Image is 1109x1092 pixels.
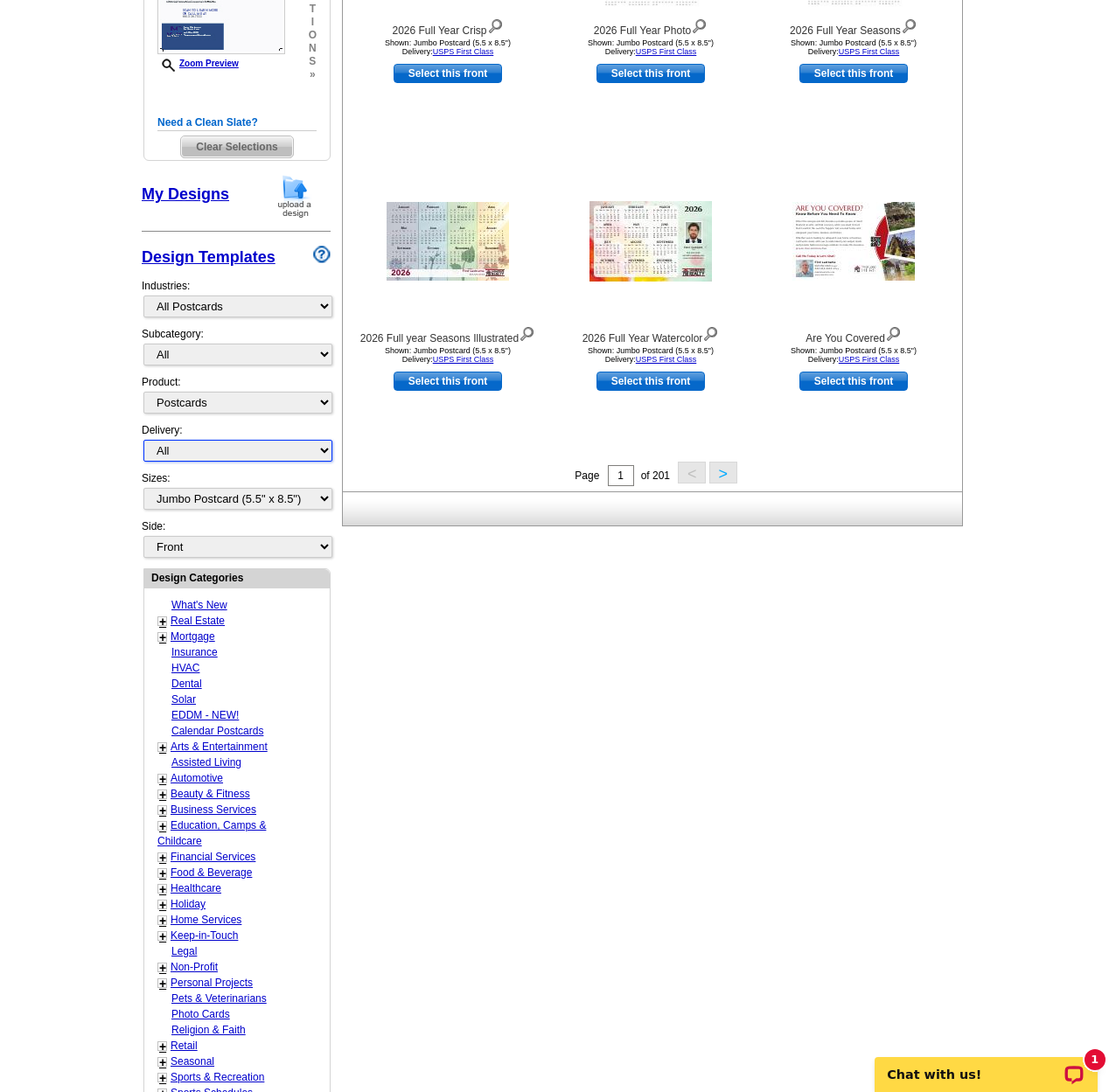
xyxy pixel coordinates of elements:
a: + [159,772,166,786]
a: Design Templates [142,248,276,266]
div: Subcategory: [142,326,331,374]
a: + [159,977,166,991]
span: » [309,68,317,81]
a: Automotive [171,772,223,784]
img: view design details [901,15,917,34]
a: + [159,866,166,880]
div: Design Categories [144,569,330,586]
div: Sizes: [142,470,331,518]
a: use this design [394,64,502,83]
a: Zoom Preview [157,59,239,68]
img: view design details [885,323,902,342]
a: USPS First Class [433,355,494,364]
a: USPS First Class [636,47,697,56]
a: + [159,929,166,943]
div: Shown: Jumbo Postcard (5.5 x 8.5") Delivery: [757,38,950,56]
a: Dental [171,678,202,690]
a: Personal Projects [171,977,253,989]
span: o [309,29,317,42]
div: Shown: Jumbo Postcard (5.5 x 8.5") Delivery: [554,38,747,56]
span: n [309,42,317,55]
img: 2026 Full year Seasons Illustrated [387,202,509,281]
div: Are You Covered [757,323,950,346]
a: Arts & Entertainment [171,741,268,753]
img: design-wizard-help-icon.png [313,246,331,263]
img: Are You Covered [792,202,915,281]
a: EDDM - NEW! [171,709,239,721]
a: Non-Profit [171,961,218,973]
a: use this design [799,64,908,83]
a: Food & Beverage [171,866,252,879]
a: + [159,1040,166,1054]
a: Education, Camps & Childcare [157,819,266,847]
a: Beauty & Fitness [171,788,250,800]
div: Industries: [142,269,331,326]
a: + [159,803,166,817]
a: + [159,819,166,833]
div: 2026 Full year Seasons Illustrated [352,323,544,346]
a: + [159,914,166,928]
iframe: LiveChat chat widget [863,1037,1109,1092]
a: Pets & Veterinarians [171,992,267,1005]
a: Photo Cards [171,1008,230,1020]
div: 2026 Full Year Watercolor [554,323,747,346]
a: Healthcare [171,882,221,894]
span: s [309,55,317,68]
a: Financial Services [171,851,255,863]
a: Business Services [171,803,256,816]
a: + [159,741,166,755]
button: > [709,462,737,483]
a: + [159,630,166,644]
div: 2026 Full Year Photo [554,15,747,38]
span: t [309,3,317,16]
div: Side: [142,518,331,560]
img: upload-design [272,174,317,219]
div: Shown: Jumbo Postcard (5.5 x 8.5") Delivery: [757,346,950,364]
a: Insurance [171,646,218,658]
a: Legal [171,945,197,957]
a: Religion & Faith [171,1024,246,1036]
a: + [159,898,166,912]
a: use this design [596,64,705,83]
a: Keep-in-Touch [171,929,238,942]
div: 2026 Full Year Crisp [352,15,544,38]
span: i [309,16,317,29]
a: USPS First Class [839,355,900,364]
a: Seasonal [171,1055,214,1068]
img: 2026 Full Year Watercolor [589,201,712,282]
a: + [159,615,166,629]
h5: Need a Clean Slate? [157,115,317,131]
a: USPS First Class [839,47,900,56]
span: Clear Selections [181,136,292,157]
button: < [678,462,706,483]
a: Assisted Living [171,756,241,769]
a: + [159,961,166,975]
img: view design details [487,15,504,34]
img: view design details [519,323,535,342]
a: What's New [171,599,227,611]
a: Solar [171,693,196,706]
div: Delivery: [142,422,331,470]
div: Shown: Jumbo Postcard (5.5 x 8.5") Delivery: [352,346,544,364]
a: Retail [171,1040,198,1052]
span: Page [575,469,599,482]
a: HVAC [171,662,199,674]
a: Calendar Postcards [171,725,263,737]
div: 2026 Full Year Seasons [757,15,950,38]
div: Shown: Jumbo Postcard (5.5 x 8.5") Delivery: [352,38,544,56]
a: Home Services [171,914,241,926]
a: + [159,788,166,802]
a: + [159,1071,166,1085]
a: use this design [596,372,705,391]
a: use this design [799,372,908,391]
img: view design details [702,323,719,342]
a: My Designs [142,185,229,203]
a: Sports & Recreation [171,1071,264,1083]
a: USPS First Class [433,47,494,56]
a: + [159,1055,166,1069]
img: view design details [691,15,708,34]
div: Shown: Jumbo Postcard (5.5 x 8.5") Delivery: [554,346,747,364]
a: + [159,851,166,865]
